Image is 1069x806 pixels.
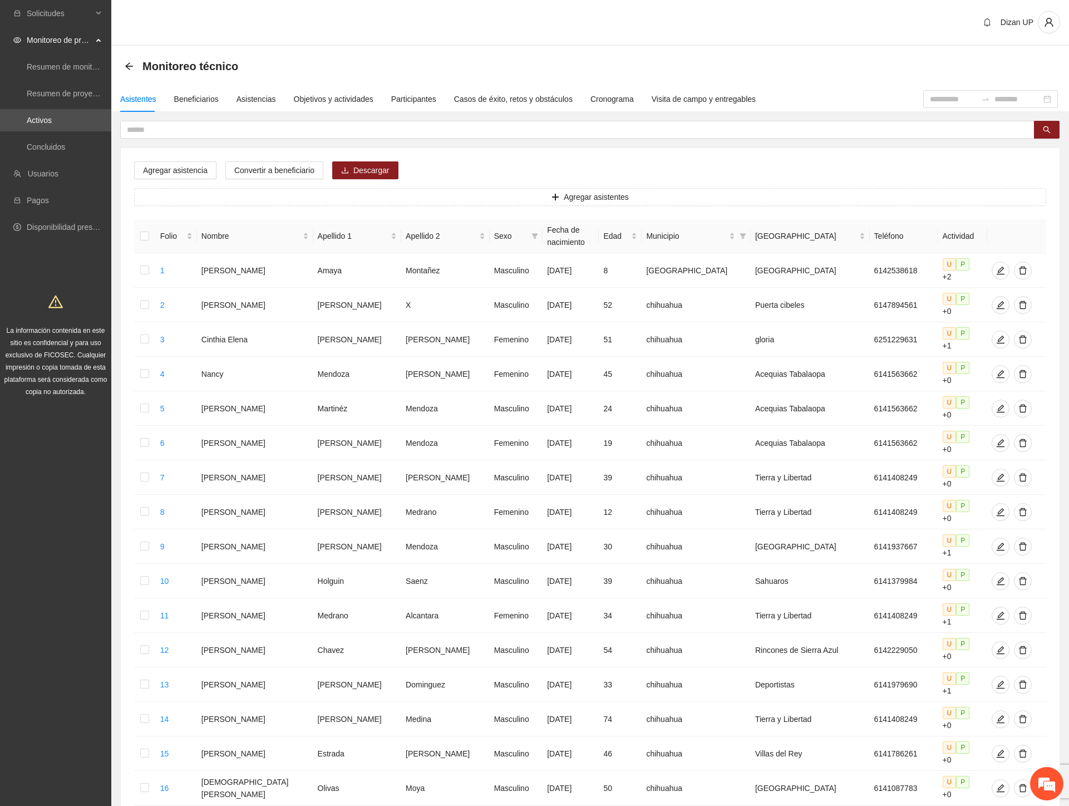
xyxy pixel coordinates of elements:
[1014,538,1032,556] button: delete
[543,253,599,288] td: [DATE]
[197,667,313,702] td: [PERSON_NAME]
[1014,404,1031,413] span: delete
[956,327,969,340] span: P
[938,322,987,357] td: +1
[406,230,477,242] span: Apellido 2
[751,460,870,495] td: Tierra y Libertad
[1014,641,1032,659] button: delete
[599,633,642,667] td: 54
[979,18,996,27] span: bell
[646,230,727,242] span: Municipio
[956,534,969,547] span: P
[313,598,402,633] td: Medrano
[642,598,751,633] td: chihuahua
[197,288,313,322] td: [PERSON_NAME]
[938,564,987,598] td: +0
[160,749,169,758] a: 15
[938,460,987,495] td: +0
[27,196,49,205] a: Pagos
[13,36,21,44] span: eye
[353,164,390,176] span: Descargar
[454,93,573,105] div: Casos de éxito, retos y obstáculos
[1014,607,1032,625] button: delete
[1014,611,1031,620] span: delete
[870,322,938,357] td: 6251229631
[313,633,402,667] td: Chavez
[401,564,490,598] td: Saenz
[490,564,543,598] td: Masculino
[642,529,751,564] td: chihuahua
[543,322,599,357] td: [DATE]
[490,322,543,357] td: Femenino
[992,641,1009,659] button: edit
[197,529,313,564] td: [PERSON_NAME]
[870,495,938,529] td: 6141408249
[197,219,313,253] th: Nombre
[992,572,1009,590] button: edit
[1014,745,1032,763] button: delete
[490,529,543,564] td: Masculino
[599,564,642,598] td: 39
[543,633,599,667] td: [DATE]
[992,301,1009,309] span: edit
[870,391,938,426] td: 6141563662
[870,529,938,564] td: 6141937667
[197,564,313,598] td: [PERSON_NAME]
[401,357,490,391] td: [PERSON_NAME]
[992,680,1009,689] span: edit
[956,638,969,650] span: P
[160,473,165,482] a: 7
[870,460,938,495] td: 6141408249
[599,598,642,633] td: 34
[1034,121,1060,139] button: search
[992,370,1009,379] span: edit
[603,230,629,242] span: Edad
[27,116,52,125] a: Activos
[981,95,990,104] span: to
[943,638,957,650] span: U
[992,542,1009,551] span: edit
[1014,296,1032,314] button: delete
[543,357,599,391] td: [DATE]
[992,365,1009,383] button: edit
[981,95,990,104] span: swap-right
[1014,439,1031,448] span: delete
[1014,676,1032,694] button: delete
[490,357,543,391] td: Femenino
[197,460,313,495] td: [PERSON_NAME]
[313,460,402,495] td: [PERSON_NAME]
[992,473,1009,482] span: edit
[943,293,957,305] span: U
[490,391,543,426] td: Masculino
[642,426,751,460] td: chihuahua
[590,93,634,105] div: Cronograma
[237,93,276,105] div: Asistencias
[531,233,538,239] span: filter
[599,391,642,426] td: 24
[956,465,969,478] span: P
[1014,646,1031,655] span: delete
[160,542,165,551] a: 9
[160,577,169,586] a: 10
[1014,266,1031,275] span: delete
[943,327,957,340] span: U
[943,396,957,409] span: U
[1014,301,1031,309] span: delete
[313,357,402,391] td: Mendoza
[313,667,402,702] td: [PERSON_NAME]
[490,495,543,529] td: Femenino
[27,223,122,232] a: Disponibilidad presupuestal
[938,529,987,564] td: +1
[1014,370,1031,379] span: delete
[642,667,751,702] td: chihuahua
[401,598,490,633] td: Alcantara
[943,534,957,547] span: U
[956,258,969,271] span: P
[737,228,748,244] span: filter
[943,431,957,443] span: U
[751,322,870,357] td: gloria
[599,219,642,253] th: Edad
[870,253,938,288] td: 6142538618
[938,391,987,426] td: +0
[160,370,165,379] a: 4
